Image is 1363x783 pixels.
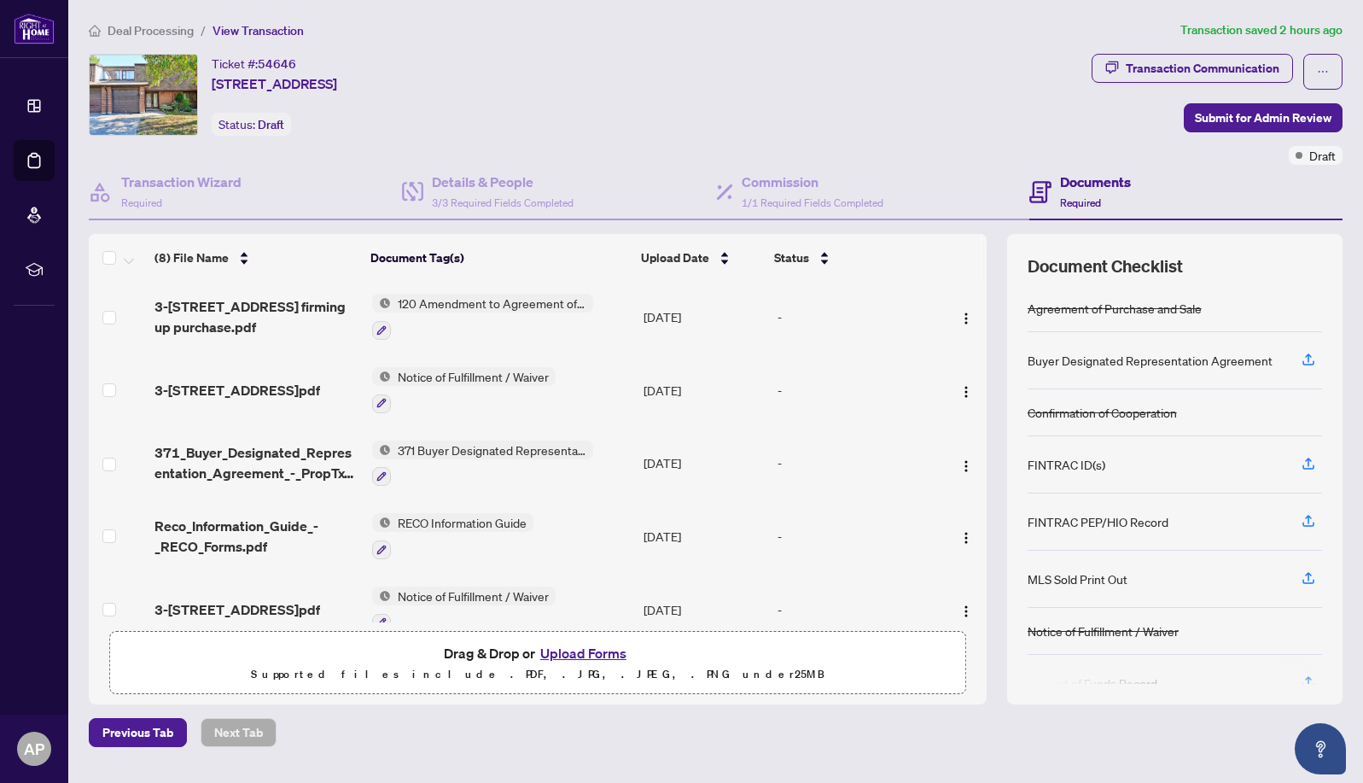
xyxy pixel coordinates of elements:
[535,642,632,664] button: Upload Forms
[372,367,391,386] img: Status Icon
[1028,351,1273,370] div: Buyer Designated Representation Agreement
[959,605,973,618] img: Logo
[154,599,320,620] span: 3-[STREET_ADDRESS]pdf
[959,459,973,472] img: Logo
[1028,570,1127,588] div: MLS Sold Print Out
[1028,403,1177,422] div: Confirmation of Cooperation
[444,642,632,664] span: Drag & Drop or
[778,453,932,472] div: -
[90,55,197,135] img: IMG-W12409724_1.jpg
[372,513,391,532] img: Status Icon
[637,280,771,354] td: [DATE]
[14,13,55,44] img: logo
[641,248,709,267] span: Upload Date
[391,587,556,605] span: Notice of Fulfillment / Waiver
[148,234,364,282] th: (8) File Name
[637,427,771,500] td: [DATE]
[154,248,229,267] span: (8) File Name
[201,718,277,747] button: Next Tab
[1028,455,1105,474] div: FINTRAC ID(s)
[121,196,162,209] span: Required
[959,531,973,545] img: Logo
[372,513,533,559] button: Status IconRECO Information Guide
[364,234,633,282] th: Document Tag(s)
[372,294,593,340] button: Status Icon120 Amendment to Agreement of Purchase and Sale
[154,442,358,483] span: 371_Buyer_Designated_Representation_Agreement_-_PropTx-[PERSON_NAME].pdf
[774,248,809,267] span: Status
[1317,66,1329,78] span: ellipsis
[1092,54,1293,83] button: Transaction Communication
[258,117,284,132] span: Draft
[372,367,556,413] button: Status IconNotice of Fulfillment / Waiver
[1028,512,1168,531] div: FINTRAC PEP/HIO Record
[952,377,980,404] button: Logo
[372,587,556,633] button: Status IconNotice of Fulfillment / Waiver
[1028,622,1179,640] div: Notice of Fulfillment / Waiver
[121,172,242,192] h4: Transaction Wizard
[1295,723,1346,774] button: Open asap
[1180,20,1343,40] article: Transaction saved 2 hours ago
[637,500,771,573] td: [DATE]
[1060,196,1101,209] span: Required
[372,294,391,313] img: Status Icon
[432,172,574,192] h4: Details & People
[952,303,980,330] button: Logo
[391,294,593,313] span: 120 Amendment to Agreement of Purchase and Sale
[952,449,980,476] button: Logo
[89,718,187,747] button: Previous Tab
[212,113,291,136] div: Status:
[637,354,771,427] td: [DATE]
[391,513,533,532] span: RECO Information Guide
[391,367,556,386] span: Notice of Fulfillment / Waiver
[213,23,304,38] span: View Transaction
[778,527,932,546] div: -
[767,234,935,282] th: Status
[637,573,771,646] td: [DATE]
[778,600,932,619] div: -
[952,596,980,623] button: Logo
[102,719,173,746] span: Previous Tab
[391,441,593,459] span: 371 Buyer Designated Representation Agreement - Authority for Purchase or Lease
[634,234,767,282] th: Upload Date
[1184,103,1343,132] button: Submit for Admin Review
[1309,146,1336,165] span: Draft
[1060,172,1131,192] h4: Documents
[778,307,932,326] div: -
[1195,104,1331,131] span: Submit for Admin Review
[952,523,980,550] button: Logo
[108,23,194,38] span: Deal Processing
[212,54,296,73] div: Ticket #:
[432,196,574,209] span: 3/3 Required Fields Completed
[201,20,206,40] li: /
[959,313,973,326] img: Logo
[959,385,973,399] img: Logo
[372,587,391,605] img: Status Icon
[372,441,593,487] button: Status Icon371 Buyer Designated Representation Agreement - Authority for Purchase or Lease
[212,73,337,94] span: [STREET_ADDRESS]
[742,172,883,192] h4: Commission
[154,296,358,337] span: 3-[STREET_ADDRESS] firming up purchase.pdf
[110,632,965,695] span: Drag & Drop orUpload FormsSupported files include .PDF, .JPG, .JPEG, .PNG under25MB
[120,664,955,685] p: Supported files include .PDF, .JPG, .JPEG, .PNG under 25 MB
[258,56,296,72] span: 54646
[89,25,101,37] span: home
[154,516,358,557] span: Reco_Information_Guide_-_RECO_Forms.pdf
[742,196,883,209] span: 1/1 Required Fields Completed
[372,441,391,459] img: Status Icon
[154,380,320,400] span: 3-[STREET_ADDRESS]pdf
[24,737,44,761] span: AP
[1028,299,1202,318] div: Agreement of Purchase and Sale
[778,381,932,400] div: -
[1126,55,1279,82] div: Transaction Communication
[1028,254,1183,278] span: Document Checklist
